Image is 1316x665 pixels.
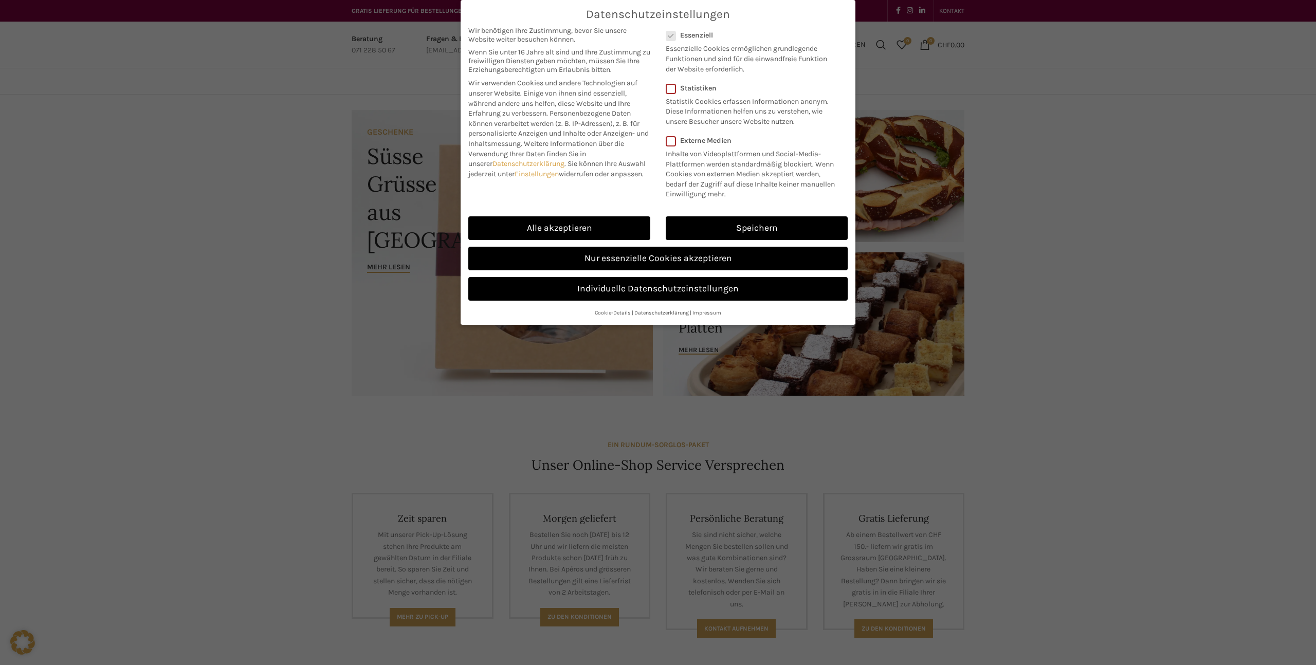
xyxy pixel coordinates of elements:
p: Essenzielle Cookies ermöglichen grundlegende Funktionen und sind für die einwandfreie Funktion de... [666,40,834,74]
label: Statistiken [666,84,834,93]
a: Individuelle Datenschutzeinstellungen [468,277,848,301]
span: Datenschutzeinstellungen [586,8,730,21]
span: Sie können Ihre Auswahl jederzeit unter widerrufen oder anpassen. [468,159,646,178]
label: Essenziell [666,31,834,40]
p: Statistik Cookies erfassen Informationen anonym. Diese Informationen helfen uns zu verstehen, wie... [666,93,834,127]
a: Einstellungen [515,170,559,178]
span: Personenbezogene Daten können verarbeitet werden (z. B. IP-Adressen), z. B. für personalisierte A... [468,109,649,148]
span: Wir benötigen Ihre Zustimmung, bevor Sie unsere Website weiter besuchen können. [468,26,650,44]
p: Inhalte von Videoplattformen und Social-Media-Plattformen werden standardmäßig blockiert. Wenn Co... [666,145,841,199]
a: Cookie-Details [595,309,631,316]
a: Impressum [692,309,721,316]
span: Weitere Informationen über die Verwendung Ihrer Daten finden Sie in unserer . [468,139,624,168]
a: Speichern [666,216,848,240]
span: Wenn Sie unter 16 Jahre alt sind und Ihre Zustimmung zu freiwilligen Diensten geben möchten, müss... [468,48,650,74]
label: Externe Medien [666,136,841,145]
span: Wir verwenden Cookies und andere Technologien auf unserer Website. Einige von ihnen sind essenzie... [468,79,637,118]
a: Datenschutzerklärung [492,159,564,168]
a: Alle akzeptieren [468,216,650,240]
a: Datenschutzerklärung [634,309,689,316]
a: Nur essenzielle Cookies akzeptieren [468,247,848,270]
